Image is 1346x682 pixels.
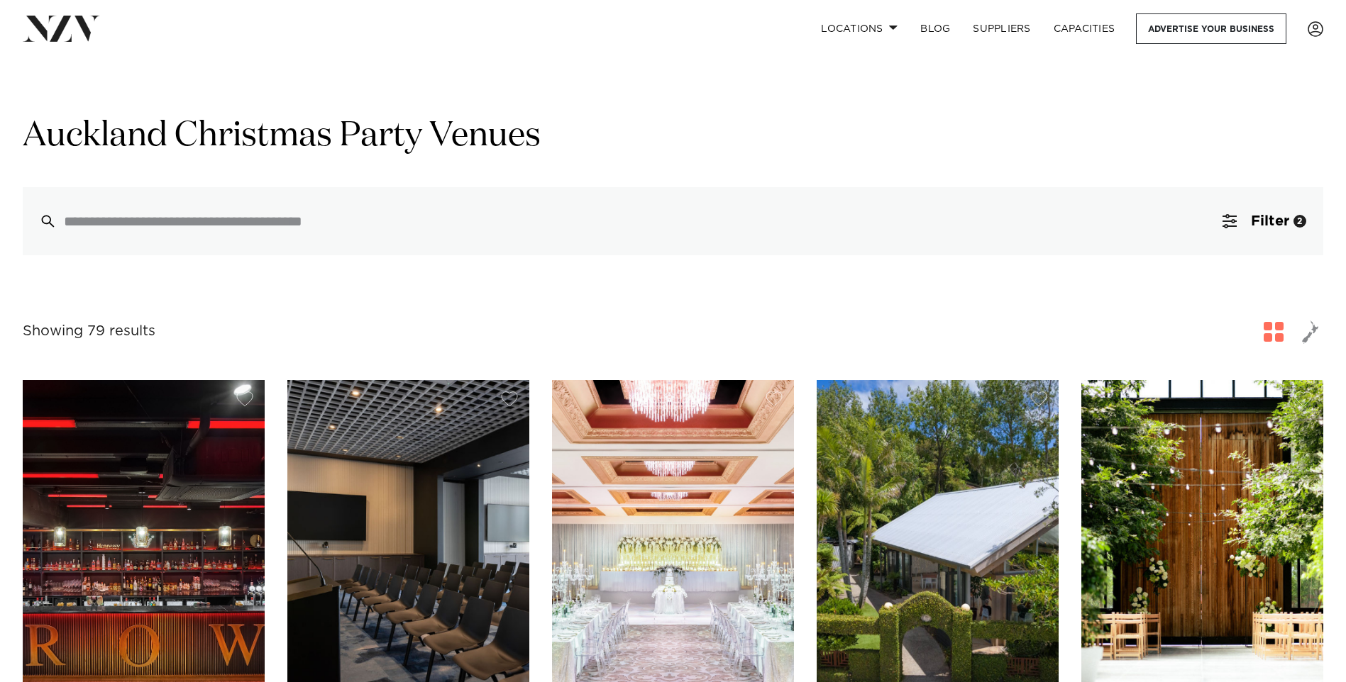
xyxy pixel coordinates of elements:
span: Filter [1251,214,1289,228]
a: SUPPLIERS [961,13,1042,44]
button: Filter2 [1206,187,1323,255]
a: Locations [810,13,909,44]
img: nzv-logo.png [23,16,100,41]
a: BLOG [909,13,961,44]
a: Advertise your business [1136,13,1286,44]
div: 2 [1293,215,1306,228]
a: Capacities [1042,13,1127,44]
div: Showing 79 results [23,320,155,342]
h1: Auckland Christmas Party Venues [23,114,1323,159]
